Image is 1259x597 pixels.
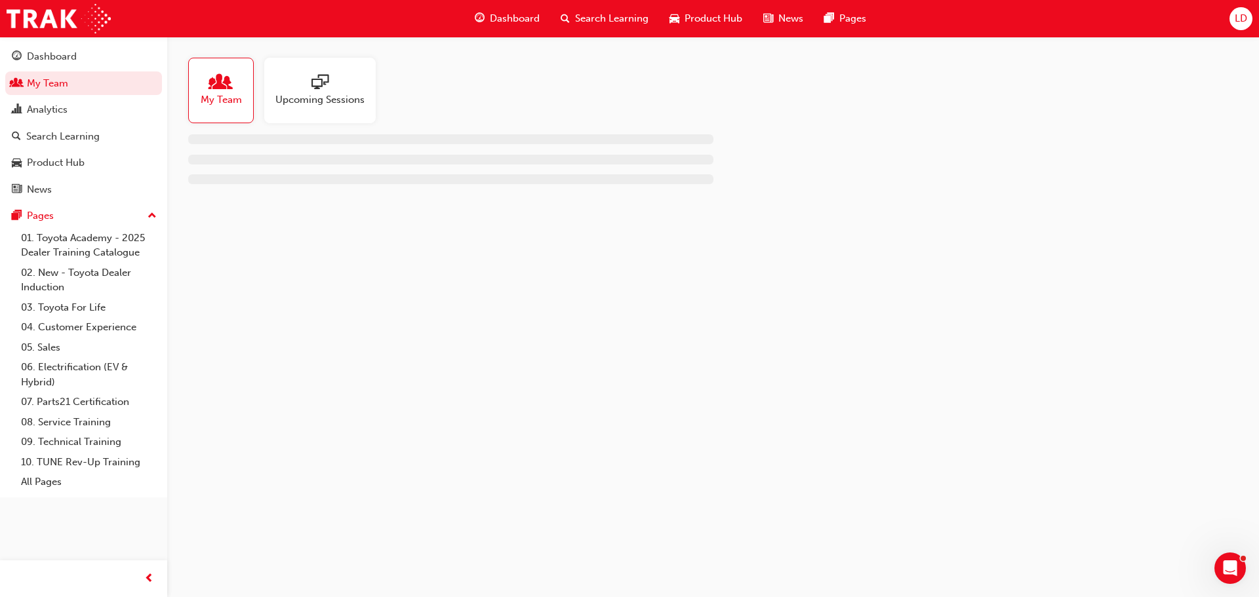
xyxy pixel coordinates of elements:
a: News [5,178,162,202]
button: Pages [5,204,162,228]
a: 07. Parts21 Certification [16,392,162,412]
div: Analytics [27,102,68,117]
div: News [27,182,52,197]
span: Upcoming Sessions [275,92,365,107]
span: prev-icon [144,571,154,587]
span: pages-icon [824,10,834,27]
a: Search Learning [5,125,162,149]
span: news-icon [12,184,22,196]
a: pages-iconPages [814,5,877,32]
a: news-iconNews [753,5,814,32]
button: DashboardMy TeamAnalyticsSearch LearningProduct HubNews [5,42,162,204]
a: Product Hub [5,151,162,175]
span: Product Hub [685,11,742,26]
a: 05. Sales [16,337,162,358]
span: guage-icon [12,51,22,63]
a: search-iconSearch Learning [550,5,659,32]
span: car-icon [669,10,679,27]
iframe: Intercom live chat [1214,552,1246,584]
span: Pages [839,11,866,26]
button: LD [1229,7,1252,30]
span: pages-icon [12,210,22,222]
a: 08. Service Training [16,412,162,433]
a: car-iconProduct Hub [659,5,753,32]
div: Dashboard [27,49,77,64]
a: 04. Customer Experience [16,317,162,337]
div: Pages [27,208,54,223]
span: car-icon [12,157,22,169]
span: sessionType_ONLINE_URL-icon [311,74,329,92]
span: Search Learning [575,11,649,26]
span: LD [1235,11,1247,26]
a: Upcoming Sessions [264,58,386,123]
span: search-icon [561,10,570,27]
a: guage-iconDashboard [464,5,550,32]
a: All Pages [16,472,162,492]
span: guage-icon [475,10,485,27]
img: Trak [7,4,111,33]
a: My Team [5,71,162,96]
a: Analytics [5,98,162,122]
span: up-icon [148,208,157,225]
span: chart-icon [12,104,22,116]
a: 03. Toyota For Life [16,298,162,318]
a: 09. Technical Training [16,432,162,452]
a: Dashboard [5,45,162,69]
a: 10. TUNE Rev-Up Training [16,452,162,472]
span: News [778,11,803,26]
span: Dashboard [490,11,540,26]
div: Product Hub [27,155,85,170]
div: Search Learning [26,129,100,144]
a: 06. Electrification (EV & Hybrid) [16,357,162,392]
a: 02. New - Toyota Dealer Induction [16,263,162,298]
a: My Team [188,58,264,123]
span: My Team [201,92,242,107]
span: search-icon [12,131,21,143]
span: people-icon [12,78,22,90]
span: news-icon [763,10,773,27]
span: people-icon [212,74,230,92]
a: 01. Toyota Academy - 2025 Dealer Training Catalogue [16,228,162,263]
